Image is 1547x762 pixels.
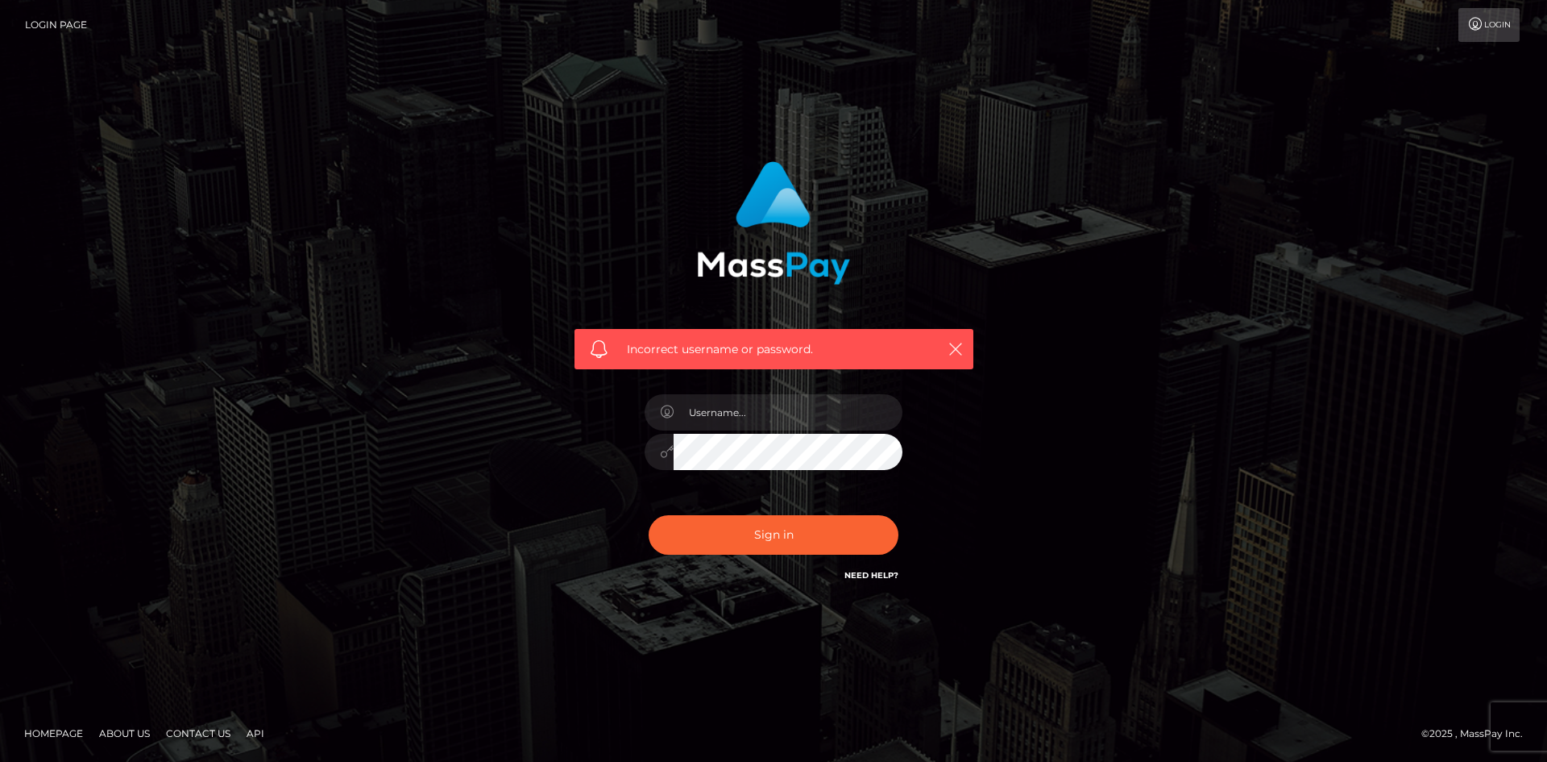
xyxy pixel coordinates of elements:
[93,721,156,746] a: About Us
[844,570,898,581] a: Need Help?
[18,721,89,746] a: Homepage
[697,161,850,285] img: MassPay Login
[1421,725,1535,743] div: © 2025 , MassPay Inc.
[627,341,921,358] span: Incorrect username or password.
[160,721,237,746] a: Contact Us
[25,8,87,42] a: Login Page
[240,721,271,746] a: API
[1458,8,1520,42] a: Login
[649,515,898,555] button: Sign in
[674,394,902,431] input: Username...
